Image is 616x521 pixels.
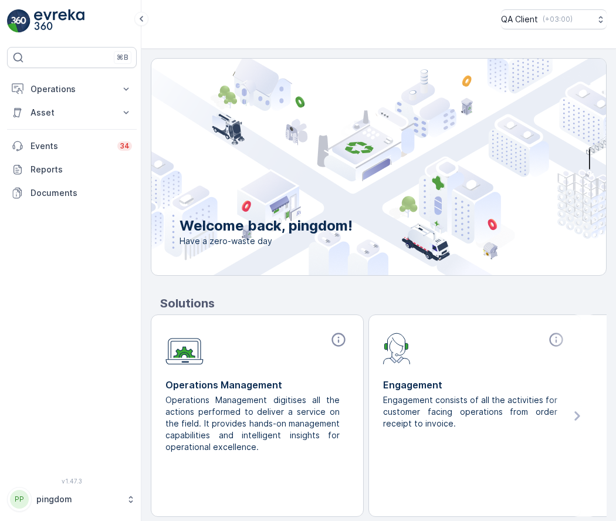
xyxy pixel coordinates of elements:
p: Welcome back, pingdom! [180,216,353,235]
div: PP [10,490,29,509]
p: Documents [31,187,132,199]
span: v 1.47.3 [7,478,137,485]
span: Have a zero-waste day [180,235,353,247]
p: 34 [120,141,130,151]
p: pingdom [36,493,120,505]
p: Engagement [383,378,567,392]
p: Events [31,140,110,152]
p: Solutions [160,295,607,312]
p: Reports [31,164,132,175]
p: Engagement consists of all the activities for customer facing operations from order receipt to in... [383,394,557,429]
a: Reports [7,158,137,181]
img: logo [7,9,31,33]
p: Operations Management digitises all the actions performed to deliver a service on the field. It p... [165,394,340,453]
img: module-icon [165,331,204,365]
p: Operations Management [165,378,349,392]
p: ⌘B [117,53,128,62]
a: Documents [7,181,137,205]
p: QA Client [501,13,538,25]
p: Operations [31,83,113,95]
p: ( +03:00 ) [543,15,573,24]
button: PPpingdom [7,487,137,512]
img: logo_light-DOdMpM7g.png [34,9,84,33]
img: city illustration [99,59,606,275]
a: Events34 [7,134,137,158]
button: Operations [7,77,137,101]
p: Asset [31,107,113,119]
button: Asset [7,101,137,124]
img: module-icon [383,331,411,364]
button: QA Client(+03:00) [501,9,607,29]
